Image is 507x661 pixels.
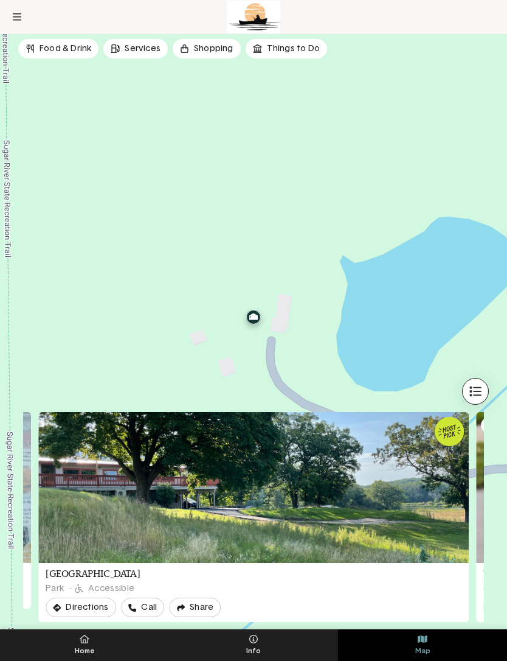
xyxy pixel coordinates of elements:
li: 4 of 4 [246,39,327,58]
button: Share [170,598,221,617]
button: Things to Do [246,39,327,58]
li: 1 of 4 [18,39,98,58]
button: Directions [46,598,116,617]
button: Services [103,39,168,58]
button: Map [338,629,507,661]
a: Call [121,598,165,617]
li: 3 of 4 [173,39,241,58]
img: Logo [227,1,280,33]
button: Food & Drink [18,39,98,58]
span: Info [169,647,338,656]
button: Info [169,629,338,661]
button: Shopping [173,39,241,58]
span: Map [338,647,507,656]
li: 2 of 4 [103,39,168,58]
